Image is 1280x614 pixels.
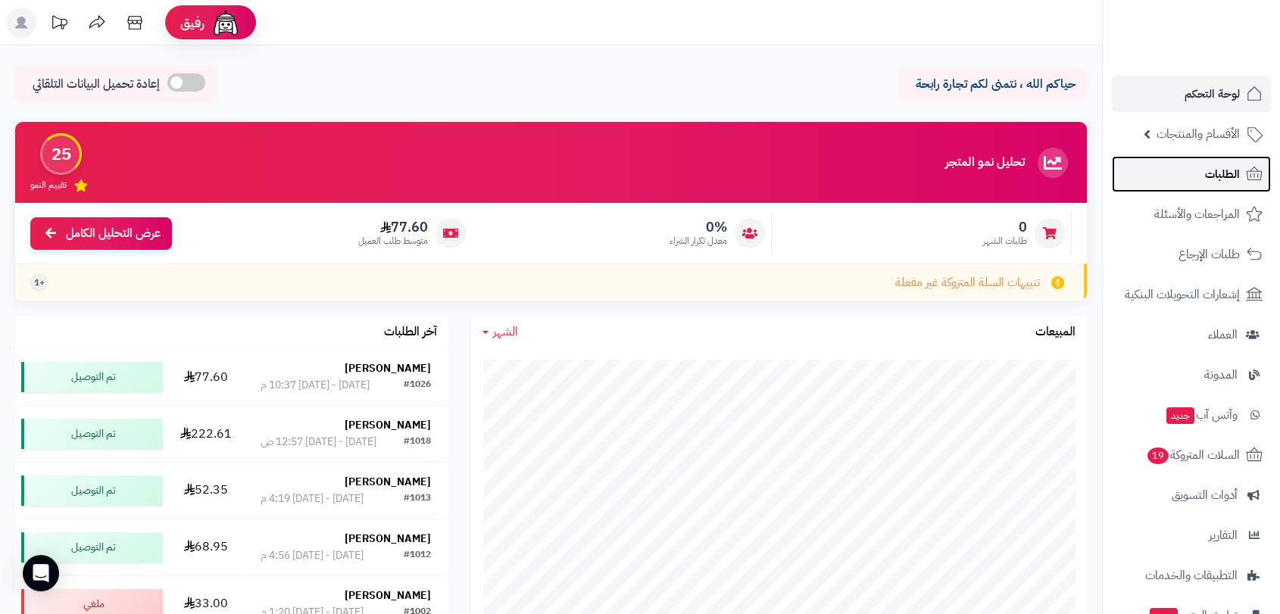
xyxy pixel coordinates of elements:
span: طلبات الشهر [983,235,1027,248]
span: الطلبات [1205,164,1240,185]
span: تنبيهات السلة المتروكة غير مفعلة [895,274,1040,291]
td: 52.35 [169,463,242,519]
div: تم التوصيل [21,532,163,563]
span: التطبيقات والخدمات [1145,565,1238,586]
div: [DATE] - [DATE] 4:56 م [261,548,364,563]
a: إشعارات التحويلات البنكية [1112,276,1271,313]
a: عرض التحليل الكامل [30,217,172,250]
span: 19 [1147,447,1169,464]
div: #1013 [404,491,431,506]
span: العملاء [1208,324,1238,345]
img: ai-face.png [211,8,241,38]
span: 0% [670,219,727,235]
div: #1026 [404,378,431,393]
a: طلبات الإرجاع [1112,236,1271,273]
h3: المبيعات [1035,326,1076,339]
a: تحديثات المنصة [40,8,78,42]
strong: [PERSON_NAME] [345,474,431,490]
img: logo-2.png [1177,42,1266,74]
span: إشعارات التحويلات البنكية [1125,284,1240,305]
a: أدوات التسويق [1112,477,1271,513]
h3: آخر الطلبات [384,326,437,339]
a: وآتس آبجديد [1112,397,1271,433]
span: المراجعات والأسئلة [1154,204,1240,225]
span: 0 [983,219,1027,235]
span: متوسط طلب العميل [358,235,428,248]
div: #1012 [404,548,431,563]
a: التقارير [1112,517,1271,553]
span: طلبات الإرجاع [1179,244,1240,265]
span: وآتس آب [1165,404,1238,425]
a: المراجعات والأسئلة [1112,196,1271,232]
a: الشهر [482,323,518,341]
strong: [PERSON_NAME] [345,588,431,603]
span: المدونة [1204,364,1238,385]
div: [DATE] - [DATE] 12:57 ص [261,435,376,450]
a: لوحة التحكم [1112,76,1271,112]
span: الشهر [493,323,518,341]
strong: [PERSON_NAME] [345,417,431,433]
td: 77.60 [169,349,242,405]
span: عرض التحليل الكامل [66,225,161,242]
span: إعادة تحميل البيانات التلقائي [33,76,160,93]
div: تم التوصيل [21,475,163,506]
td: 68.95 [169,519,242,575]
strong: [PERSON_NAME] [345,531,431,547]
span: السلات المتروكة [1146,444,1240,466]
span: تقييم النمو [30,179,67,192]
span: لوحة التحكم [1185,83,1240,104]
div: #1018 [404,435,431,450]
td: 222.61 [169,406,242,462]
p: حياكم الله ، نتمنى لكم تجارة رابحة [909,76,1076,93]
div: تم التوصيل [21,419,163,449]
strong: [PERSON_NAME] [345,360,431,376]
span: الأقسام والمنتجات [1157,123,1240,145]
span: 77.60 [358,219,428,235]
h3: تحليل نمو المتجر [945,156,1025,170]
a: العملاء [1112,316,1271,353]
a: المدونة [1112,357,1271,393]
a: الطلبات [1112,156,1271,192]
span: +1 [34,276,45,289]
div: Open Intercom Messenger [23,555,59,591]
span: التقارير [1209,525,1238,546]
div: [DATE] - [DATE] 10:37 م [261,378,370,393]
span: جديد [1166,407,1194,424]
span: معدل تكرار الشراء [670,235,727,248]
a: السلات المتروكة19 [1112,437,1271,473]
a: التطبيقات والخدمات [1112,557,1271,594]
span: رفيق [180,14,204,32]
span: أدوات التسويق [1172,485,1238,506]
div: [DATE] - [DATE] 4:19 م [261,491,364,506]
div: تم التوصيل [21,362,163,392]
